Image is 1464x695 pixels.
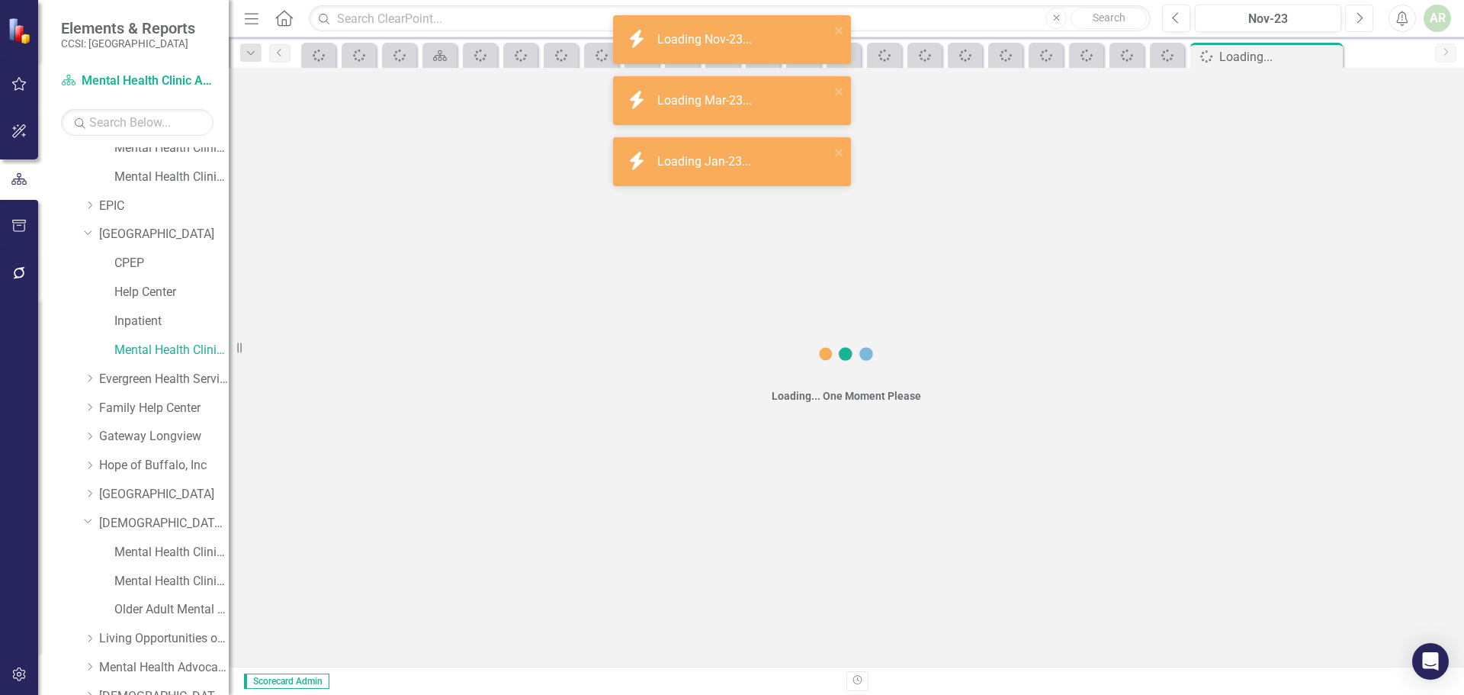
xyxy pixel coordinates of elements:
div: Nov-23 [1200,10,1336,28]
div: Open Intercom Messenger [1412,643,1449,680]
a: [GEOGRAPHIC_DATA] [99,226,229,243]
a: Living Opportunities of DePaul [99,630,229,648]
button: close [834,21,845,39]
button: Nov-23 [1195,5,1341,32]
button: close [834,143,845,161]
div: Loading Nov-23... [657,31,756,49]
a: Help Center [114,284,229,301]
button: AR [1424,5,1451,32]
div: Loading Mar-23... [657,92,756,110]
a: Mental Health Advocates [99,659,229,677]
a: Mental Health Clinic Adult [61,72,213,90]
a: [DEMOGRAPHIC_DATA] Family Services [99,515,229,533]
a: Mental Health Clinic Adult [114,140,229,157]
a: Older Adult Mental Health Assessment [114,601,229,619]
a: Gateway Longview [99,428,229,446]
a: EPIC [99,198,229,215]
a: Mental Health Clinic Older Adult [114,573,229,590]
a: Mental Health Clinic Adult [114,544,229,561]
button: Search [1071,8,1147,29]
span: Elements & Reports [61,19,195,37]
a: Hope of Buffalo, Inc [99,457,229,475]
small: CCSI: [GEOGRAPHIC_DATA] [61,37,195,50]
button: close [834,82,845,100]
span: Scorecard Admin [244,674,329,689]
span: Search [1093,11,1125,24]
a: CPEP [114,255,229,272]
a: Mental Health Clinic Child [114,169,229,186]
div: Loading... One Moment Please [772,388,921,404]
a: Mental Health Clinic Adult [114,342,229,359]
img: ClearPoint Strategy [8,17,35,44]
div: Loading... [1219,47,1339,66]
a: Inpatient [114,313,229,330]
div: Loading Jan-23... [657,153,755,171]
a: Evergreen Health Services [99,371,229,388]
a: Family Help Center [99,400,229,417]
input: Search ClearPoint... [309,5,1151,32]
a: [GEOGRAPHIC_DATA] [99,486,229,504]
input: Search Below... [61,109,213,136]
